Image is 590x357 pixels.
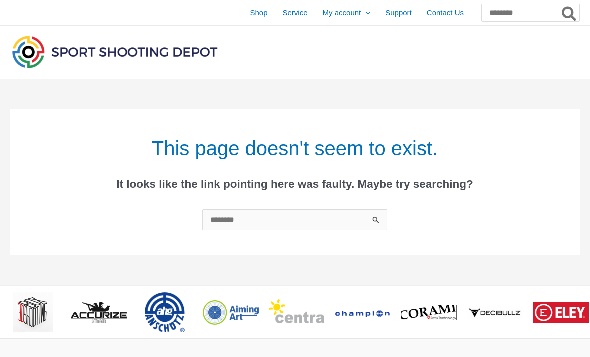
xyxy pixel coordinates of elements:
[10,33,220,70] img: Sport Shooting Depot
[28,174,562,195] div: It looks like the link pointing here was faulty. Maybe try searching?
[575,300,585,310] span: >
[533,302,589,324] img: brand logo
[28,134,562,162] h1: This page doesn't seem to exist.
[202,209,387,230] input: Search Submit
[560,4,579,21] button: Search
